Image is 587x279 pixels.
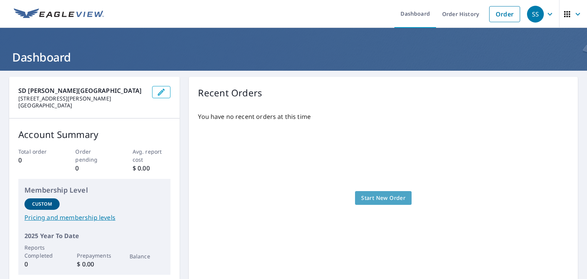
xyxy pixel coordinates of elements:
[18,102,146,109] p: [GEOGRAPHIC_DATA]
[527,6,544,23] div: SS
[355,191,412,205] a: Start New Order
[18,128,170,141] p: Account Summary
[198,86,262,100] p: Recent Orders
[489,6,520,22] a: Order
[18,86,146,95] p: SD [PERSON_NAME][GEOGRAPHIC_DATA]
[75,164,114,173] p: 0
[361,193,405,203] span: Start New Order
[24,260,60,269] p: 0
[18,148,57,156] p: Total order
[9,49,578,65] h1: Dashboard
[14,8,104,20] img: EV Logo
[32,201,52,208] p: Custom
[24,185,164,195] p: Membership Level
[77,260,112,269] p: $ 0.00
[18,95,146,102] p: [STREET_ADDRESS][PERSON_NAME]
[133,164,171,173] p: $ 0.00
[24,231,164,240] p: 2025 Year To Date
[133,148,171,164] p: Avg. report cost
[18,156,57,165] p: 0
[24,213,164,222] a: Pricing and membership levels
[198,112,569,121] p: You have no recent orders at this time
[77,251,112,260] p: Prepayments
[75,148,114,164] p: Order pending
[24,243,60,260] p: Reports Completed
[130,252,165,260] p: Balance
